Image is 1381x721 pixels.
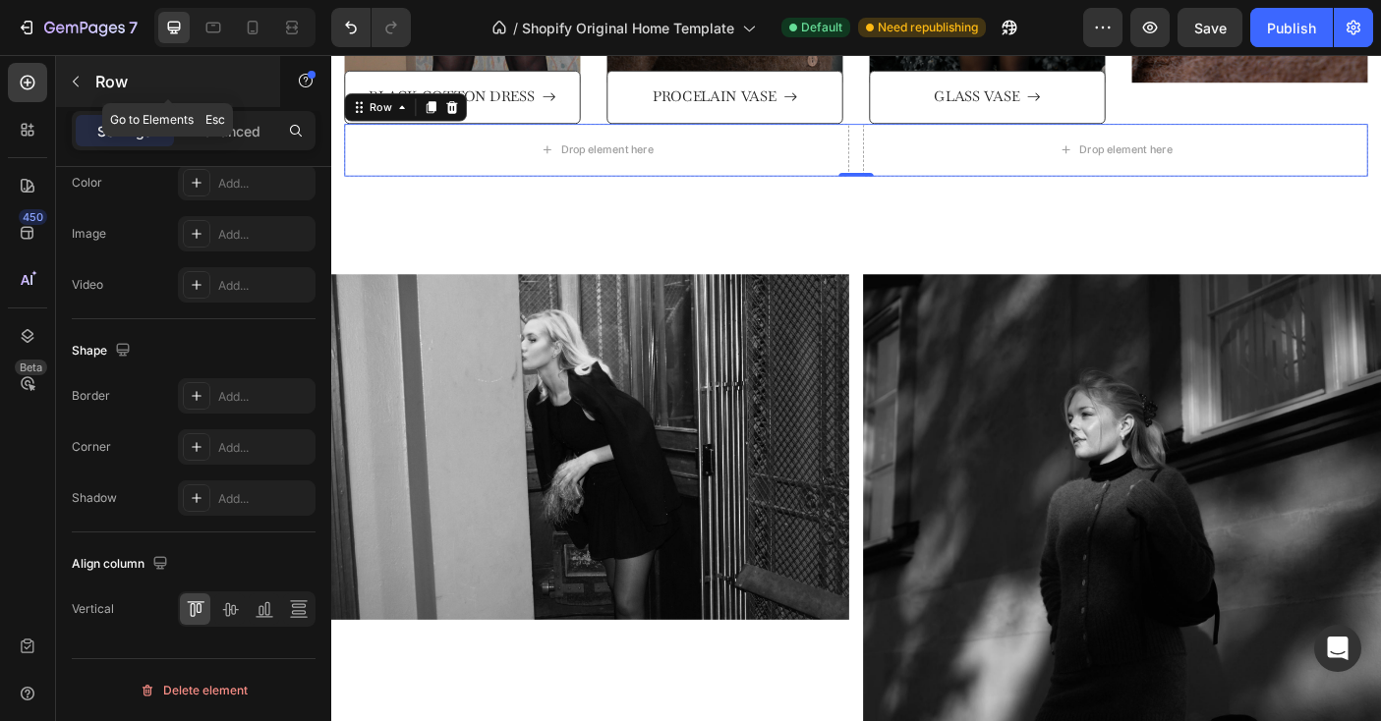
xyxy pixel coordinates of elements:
div: Add... [218,226,311,244]
div: Add... [218,490,311,508]
span: Shopify Original Home Template [522,18,734,38]
div: Row [39,50,72,68]
div: Add... [218,388,311,406]
span: Default [801,19,842,36]
span: Need republishing [878,19,978,36]
span: Save [1194,20,1227,36]
button: Delete element [72,675,316,706]
div: Add... [218,175,311,193]
div: Shadow [72,489,117,507]
div: Delete element [140,679,248,702]
div: Drop element here [841,99,946,115]
p: Settings [97,121,152,141]
button: Publish [1250,8,1333,47]
div: Corner [72,438,111,456]
div: Beta [15,360,47,375]
div: Shape [72,338,135,364]
div: Image [72,225,106,243]
iframe: Design area [331,55,1381,721]
div: 450 [19,209,47,225]
div: Add... [218,277,311,295]
div: Video [72,276,103,294]
p: 7 [129,16,138,39]
div: Color [72,174,102,192]
div: Border [72,387,110,405]
button: 7 [8,8,146,47]
div: Undo/Redo [331,8,411,47]
div: Vertical [72,600,114,618]
div: Add... [218,439,311,457]
p: Row [95,70,262,93]
div: Publish [1267,18,1316,38]
button: Save [1178,8,1242,47]
div: Open Intercom Messenger [1314,625,1361,672]
p: Advanced [194,121,260,141]
div: Align column [72,551,172,578]
span: / [513,18,518,38]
